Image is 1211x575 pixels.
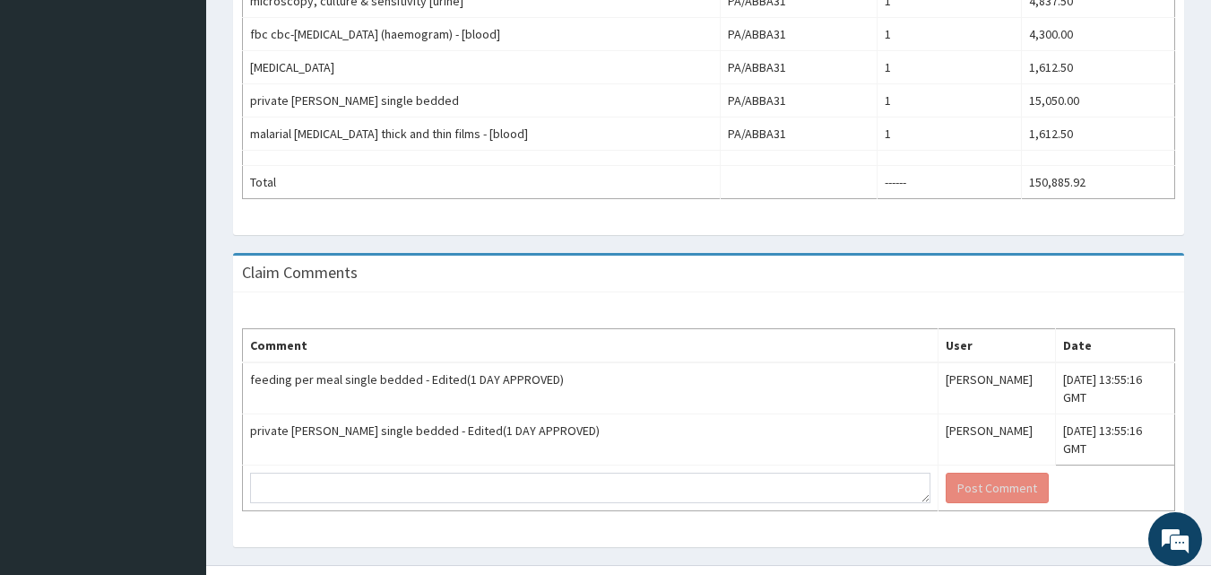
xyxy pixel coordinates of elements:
[1056,414,1175,466] td: [DATE] 13:55:16 GMT
[242,265,358,281] h3: Claim Comments
[877,84,1022,118] td: 1
[243,166,721,199] td: Total
[1056,362,1175,414] td: [DATE] 13:55:16 GMT
[720,18,877,51] td: PA/ABBA31
[1022,166,1175,199] td: 150,885.92
[938,329,1056,363] th: User
[243,362,939,414] td: feeding per meal single bedded - Edited(1 DAY APPROVED)
[243,18,721,51] td: fbc cbc-[MEDICAL_DATA] (haemogram) - [blood]
[938,362,1056,414] td: [PERSON_NAME]
[720,118,877,151] td: PA/ABBA31
[938,414,1056,466] td: [PERSON_NAME]
[720,51,877,84] td: PA/ABBA31
[877,118,1022,151] td: 1
[1022,84,1175,118] td: 15,050.00
[1022,51,1175,84] td: 1,612.50
[243,118,721,151] td: malarial [MEDICAL_DATA] thick and thin films - [blood]
[1022,18,1175,51] td: 4,300.00
[243,414,939,466] td: private [PERSON_NAME] single bedded - Edited(1 DAY APPROVED)
[877,18,1022,51] td: 1
[243,51,721,84] td: [MEDICAL_DATA]
[720,84,877,118] td: PA/ABBA31
[877,166,1022,199] td: ------
[243,84,721,118] td: private [PERSON_NAME] single bedded
[877,51,1022,84] td: 1
[243,329,939,363] th: Comment
[1056,329,1175,363] th: Date
[946,473,1049,503] button: Post Comment
[1022,118,1175,151] td: 1,612.50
